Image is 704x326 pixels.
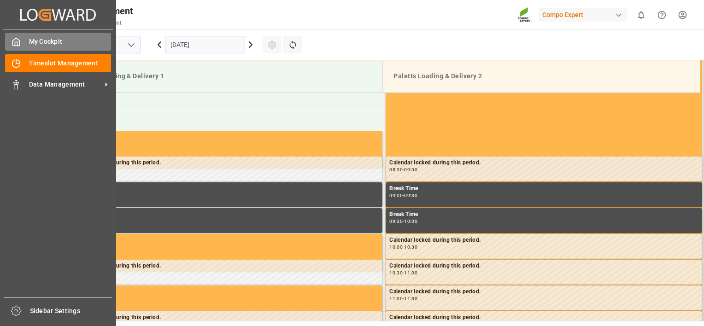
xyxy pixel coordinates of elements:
[124,38,138,52] button: open menu
[404,245,417,249] div: 10:30
[5,33,111,51] a: My Cockpit
[404,219,417,223] div: 10:00
[390,68,692,85] div: Paletts Loading & Delivery 2
[70,133,379,142] div: Occupied
[389,245,403,249] div: 10:00
[389,184,698,193] div: Break Time
[165,36,245,53] input: DD.MM.YYYY
[29,37,111,47] span: My Cockpit
[389,271,403,275] div: 10:30
[403,193,404,198] div: -
[389,193,403,198] div: 09:00
[70,287,379,297] div: Occupied
[389,210,698,219] div: Break Time
[29,58,111,68] span: Timeslot Management
[404,193,417,198] div: 09:30
[70,313,378,322] div: Calendar locked during this period.
[631,5,651,25] button: show 0 new notifications
[539,6,631,23] button: Compo Expert
[389,313,698,322] div: Calendar locked during this period.
[403,168,404,172] div: -
[404,271,417,275] div: 11:00
[539,8,627,22] div: Compo Expert
[70,158,378,168] div: Calendar locked during this period.
[389,287,698,297] div: Calendar locked during this period.
[70,262,378,271] div: Calendar locked during this period.
[389,236,698,245] div: Calendar locked during this period.
[5,54,111,72] a: Timeslot Management
[403,297,404,301] div: -
[72,68,375,85] div: Paletts Loading & Delivery 1
[30,306,112,316] span: Sidebar Settings
[389,219,403,223] div: 09:30
[29,80,102,89] span: Data Management
[70,236,379,245] div: Occupied
[403,219,404,223] div: -
[404,168,417,172] div: 09:00
[70,184,379,193] div: Break Time
[389,262,698,271] div: Calendar locked during this period.
[403,271,404,275] div: -
[70,210,379,219] div: Break Time
[517,7,532,23] img: Screenshot%202023-09-29%20at%2010.02.21.png_1712312052.png
[389,158,698,168] div: Calendar locked during this period.
[404,297,417,301] div: 11:30
[389,297,403,301] div: 11:00
[651,5,672,25] button: Help Center
[403,245,404,249] div: -
[389,168,403,172] div: 08:30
